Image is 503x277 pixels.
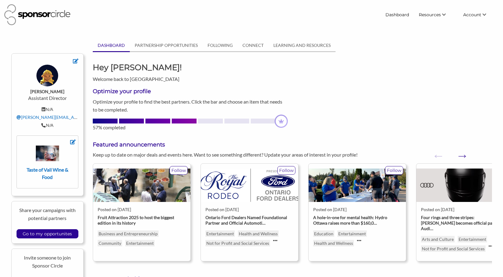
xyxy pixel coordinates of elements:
a: Taste of Vail Wine & Food [24,146,71,180]
h1: Hey [PERSON_NAME]! [93,62,186,73]
img: ToyFaces_Colored_BG_12_damgws [36,65,58,86]
span: N/A [46,107,53,112]
p: Share your campaigns with potential partners [17,206,79,222]
p: Entertainment [205,230,235,237]
p: Invite someone to join Sponsor Circle [17,254,79,269]
a: DASHBOARD [93,40,130,51]
strong: Ontario Ford Dealers Named Foundational Partner and Official Automoti … [205,215,287,226]
a: Dashboard [381,9,414,20]
a: Community [98,240,122,246]
img: Hydro_Ottawa_A_hole_in_one_for_mental_health__Hydro_Ottawa_raise.jpg [309,169,406,202]
strong: Taste of Vail Wine & Food [27,167,68,180]
a: Business and Entrepreneurship [98,230,159,237]
div: Posted on [DATE] [313,207,401,212]
p: Entertainment [337,230,367,237]
strong: [PERSON_NAME] [30,89,64,94]
div: Assistant Director [17,65,79,131]
p: Not for Profit and Social Services [421,245,486,252]
div: N/A [17,123,79,128]
li: Resources [414,9,458,20]
a: Entertainment [125,240,155,246]
span: Resources [419,12,441,17]
p: Optimize your profile to find the best partners. Click the bar and choose an item that needs to b... [93,98,288,113]
p: Not for Profit and Social Services [205,240,270,246]
img: cak50bhpra5uaflyweul.png [201,169,298,202]
img: Sponsor Circle Logo [4,4,70,25]
a: [PERSON_NAME][EMAIL_ADDRESS][DOMAIN_NAME] [17,115,127,120]
button: Previous [432,150,438,156]
h3: Featured announcements [93,141,492,149]
p: Follow [385,166,403,174]
p: Arts and Culture [421,236,455,242]
p: Entertainment [458,236,487,242]
a: FOLLOWING [203,40,238,51]
span: Account [463,12,481,17]
img: Fruit_Attraction.jpg [93,169,190,202]
p: Health and Wellness [238,230,279,237]
button: Next [456,150,462,156]
img: mwiswplivkzio2bpr2el [36,146,59,161]
div: 57% completed [93,124,288,131]
h3: Optimize your profile [93,88,288,95]
div: Posted on [DATE] [98,207,186,212]
div: Posted on [DATE] [205,207,294,212]
img: dashboard-profile-progress-crown-a4ad1e52.png [275,115,288,128]
p: Follow [278,166,295,174]
li: Account [458,9,499,20]
strong: Fruit Attraction 2025 to host the biggest edition in its history [98,215,174,226]
p: Education [313,230,334,237]
div: Keep up to date on major deals and events here. Want to see something different? Update your area... [88,151,394,158]
p: Health and Wellness [313,240,354,246]
a: LEARNING AND RESOURCES [268,40,336,51]
strong: A hole-in-one for mental health: Hydro Ottawa raises more than $160,0 … [313,215,387,226]
a: PARTNERSHIP OPPORTUNITIES [130,40,203,51]
input: Go to my opportunites [20,230,75,238]
div: Welcome back to [GEOGRAPHIC_DATA] [88,62,190,83]
a: CONNECT [238,40,268,51]
p: Follow [170,166,187,174]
